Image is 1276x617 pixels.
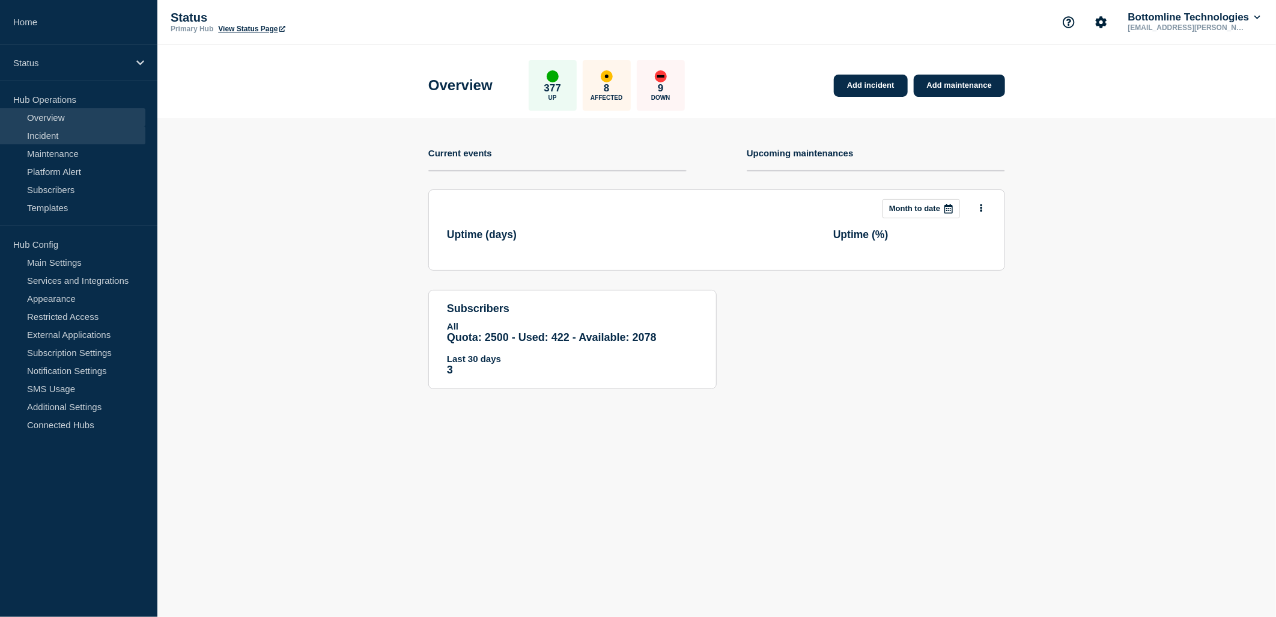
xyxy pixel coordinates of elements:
p: 3 [447,364,698,376]
h4: subscribers [447,302,698,315]
p: Up [548,94,557,101]
a: Add maintenance [914,75,1005,97]
p: Affected [591,94,622,101]
button: Bottomline Technologies [1126,11,1263,23]
p: Last 30 days [447,354,698,364]
h1: Overview [428,77,493,94]
p: Month to date [889,204,940,213]
button: Month to date [883,199,960,218]
p: 377 [544,82,561,94]
div: up [547,70,559,82]
p: All [447,321,698,331]
p: [EMAIL_ADDRESS][PERSON_NAME][DOMAIN_NAME] [1126,23,1251,32]
button: Support [1056,10,1081,35]
button: Account settings [1089,10,1114,35]
h3: Uptime ( % ) [833,229,889,241]
h4: Upcoming maintenances [747,148,854,158]
span: Quota: 2500 - Used: 422 - Available: 2078 [447,331,657,343]
a: Add incident [834,75,908,97]
p: 9 [658,82,663,94]
h4: Current events [428,148,492,158]
p: 8 [604,82,609,94]
p: Status [13,58,129,68]
p: Primary Hub [171,25,213,33]
p: Down [651,94,670,101]
h3: Uptime ( days ) [447,229,517,241]
a: View Status Page [218,25,285,33]
div: affected [601,70,613,82]
p: Status [171,11,411,25]
div: down [655,70,667,82]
